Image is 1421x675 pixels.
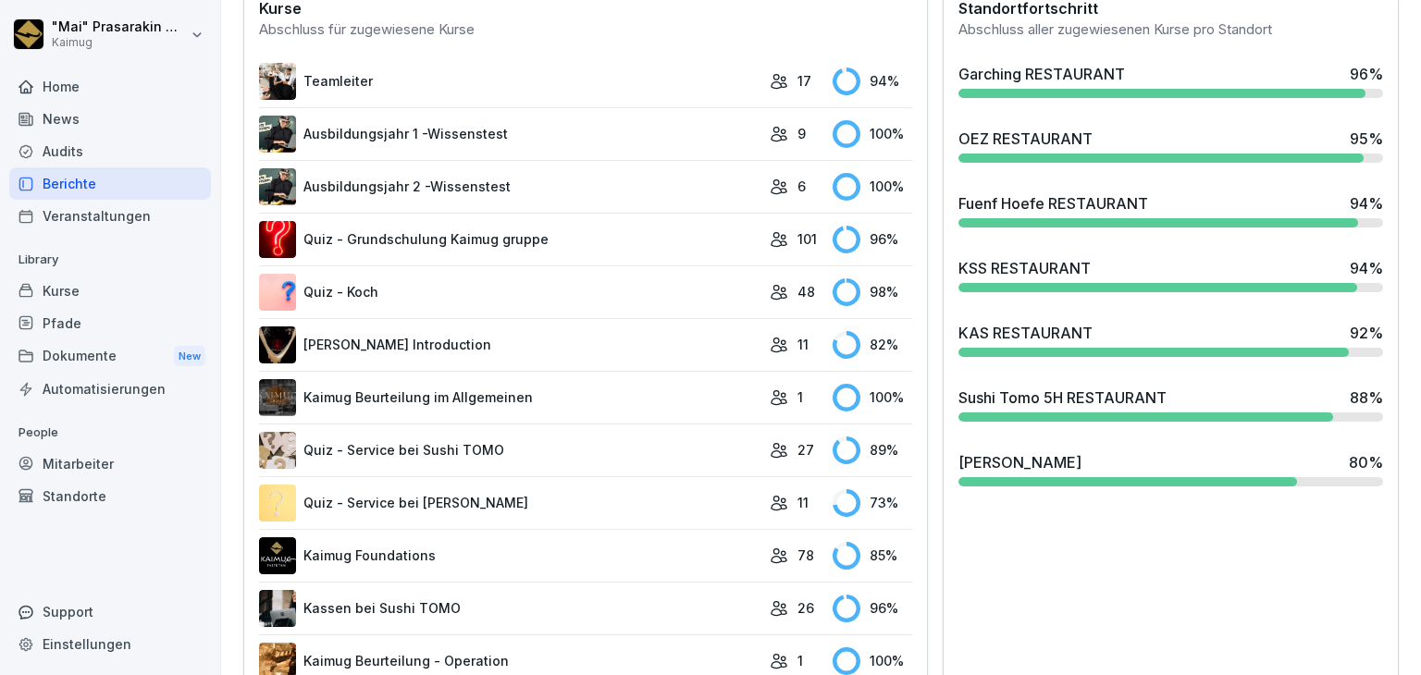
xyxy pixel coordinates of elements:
div: 92 % [1350,322,1383,344]
a: Audits [9,135,211,167]
div: OEZ RESTAURANT [958,128,1093,150]
p: 27 [797,440,814,460]
p: 17 [797,71,811,91]
p: 48 [797,282,815,301]
div: 89 % [833,436,912,464]
div: 95 % [1350,128,1383,150]
a: Automatisierungen [9,373,211,405]
img: kdhala7dy4uwpjq3l09r8r31.png [259,168,296,205]
p: 26 [797,598,814,618]
div: 96 % [1350,63,1383,85]
a: Berichte [9,167,211,200]
div: 96 % [833,226,912,253]
div: 88 % [1350,387,1383,409]
div: 100 % [833,120,912,148]
a: Garching RESTAURANT96% [951,55,1390,105]
a: Sushi Tomo 5H RESTAURANT88% [951,379,1390,429]
div: Sushi Tomo 5H RESTAURANT [958,387,1167,409]
a: Kaimug Beurteilung im Allgemeinen [259,379,760,416]
p: 6 [797,177,806,196]
img: emg2a556ow6sapjezcrppgxh.png [259,485,296,522]
p: 11 [797,335,809,354]
div: New [174,346,205,367]
img: pak566alvbcplycpy5gzgq7j.png [259,432,296,469]
img: m7c771e1b5zzexp1p9raqxk8.png [259,116,296,153]
a: News [9,103,211,135]
a: Home [9,70,211,103]
img: ejcw8pgrsnj3kwnpxq2wy9us.png [259,326,296,363]
div: [PERSON_NAME] [958,451,1081,473]
a: KAS RESTAURANT92% [951,314,1390,364]
a: OEZ RESTAURANT95% [951,120,1390,170]
div: 98 % [833,278,912,306]
a: Quiz - Service bei [PERSON_NAME] [259,485,760,522]
div: 100 % [833,647,912,675]
div: KAS RESTAURANT [958,322,1093,344]
div: Garching RESTAURANT [958,63,1125,85]
div: 96 % [833,595,912,622]
div: 94 % [833,67,912,95]
img: pytyph5pk76tu4q1kwztnixg.png [259,63,296,100]
div: Fuenf Hoefe RESTAURANT [958,192,1148,215]
p: 1 [797,651,803,670]
div: Dokumente [9,339,211,374]
a: KSS RESTAURANT94% [951,250,1390,300]
a: Kaimug Foundations [259,537,760,574]
img: t7brl8l3g3sjoed8o8dm9hn8.png [259,274,296,311]
div: Support [9,595,211,628]
div: Abschluss aller zugewiesenen Kurse pro Standort [958,19,1383,41]
div: 100 % [833,384,912,411]
a: Ausbildungsjahr 1 -Wissenstest [259,116,760,153]
p: 9 [797,124,806,143]
a: Pfade [9,307,211,339]
p: Kaimug [52,36,187,49]
p: Library [9,245,211,275]
a: Ausbildungsjahr 2 -Wissenstest [259,168,760,205]
a: Teamleiter [259,63,760,100]
p: 101 [797,229,817,249]
p: 1 [797,387,803,407]
a: Fuenf Hoefe RESTAURANT94% [951,185,1390,235]
a: [PERSON_NAME]80% [951,444,1390,494]
a: Kurse [9,275,211,307]
a: DokumenteNew [9,339,211,374]
img: a8zimp7ircwqkepy38eko2eu.png [259,590,296,627]
div: Abschluss für zugewiesene Kurse [259,19,912,41]
p: 11 [797,493,809,512]
a: Kassen bei Sushi TOMO [259,590,760,627]
a: Quiz - Koch [259,274,760,311]
div: 94 % [1350,257,1383,279]
div: 100 % [833,173,912,201]
img: p7t4hv9nngsgdpqtll45nlcz.png [259,537,296,574]
a: Quiz - Service bei Sushi TOMO [259,432,760,469]
a: Standorte [9,480,211,512]
a: [PERSON_NAME] Introduction [259,326,760,363]
div: KSS RESTAURANT [958,257,1091,279]
img: vu7fopty42ny43mjush7cma0.png [259,379,296,416]
a: Veranstaltungen [9,200,211,232]
a: Einstellungen [9,628,211,660]
a: Quiz - Grundschulung Kaimug gruppe [259,221,760,258]
img: ima4gw5kbha2jc8jl1pti4b9.png [259,221,296,258]
p: People [9,418,211,448]
div: 80 % [1349,451,1383,473]
a: Mitarbeiter [9,448,211,480]
div: 73 % [833,489,912,517]
div: 94 % [1350,192,1383,215]
p: 78 [797,546,814,565]
div: 85 % [833,542,912,570]
p: "Mai" Prasarakin Natechnanok [52,19,187,35]
div: 82 % [833,331,912,359]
